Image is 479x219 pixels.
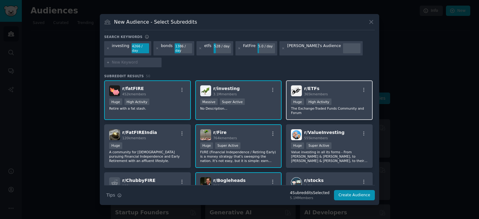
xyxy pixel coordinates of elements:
p: FI/RE (Financial Independence / Retiring Early) is a money strategy that's sweeping the nation. I... [200,150,277,163]
img: ValueInvesting [291,129,302,140]
span: Subreddit Results [104,74,144,78]
img: investing [200,85,211,96]
div: etfs [204,43,211,53]
img: ETFs [291,85,302,96]
span: r/ ChubbyFIRE [122,178,156,183]
div: bonds [161,43,172,53]
span: r/ FatFIREIndia [122,130,157,135]
div: Super Active [215,142,240,149]
span: 9.0M members [304,184,328,188]
div: Super Active [220,98,245,105]
img: Bogleheads [200,177,211,188]
p: No Description... [200,106,277,111]
p: Value investing in all its forms - From [PERSON_NAME] & [PERSON_NAME], to [PERSON_NAME] & [PERSON... [291,150,368,163]
div: High Activity [124,98,150,105]
span: 555k members [304,136,328,140]
div: FatFire [243,43,255,53]
p: The Exchange-Traded Funds Community and Forum [291,106,368,115]
div: Huge [291,142,304,149]
span: 120k members [122,136,146,140]
img: stocks [291,177,302,188]
div: Super Active [306,142,331,149]
h3: Search keywords [104,35,143,39]
span: 50 [146,74,150,78]
img: fatFIRE [109,85,120,96]
span: r/ Bogleheads [213,178,246,183]
img: Fire [200,129,211,140]
p: Retire with a fat stash. [109,106,186,111]
div: Huge [200,142,213,149]
span: Tips [106,192,115,198]
span: 3.1M members [213,92,237,96]
span: r/ ValueInvesting [304,130,344,135]
span: r/ investing [213,86,240,91]
span: r/ stocks [304,178,324,183]
div: 5.1M Members [290,196,330,200]
p: A community for [DEMOGRAPHIC_DATA] pursuing Financial Independence and Early Retirement with an a... [109,150,186,163]
div: investing [112,43,129,53]
span: 122k members [122,184,146,188]
span: 452k members [122,92,146,96]
img: FatFIREIndia [109,129,120,140]
h3: New Audience - Select Subreddits [114,19,197,25]
span: r/ Fire [213,130,227,135]
button: Create Audience [334,190,375,201]
div: Huge [291,98,304,105]
div: 4266 / day [132,43,149,53]
span: 764k members [213,136,237,140]
span: 365k members [304,92,328,96]
div: 1386 / day [175,43,192,53]
div: Huge [109,98,122,105]
div: 5.0 / day [258,43,275,49]
span: r/ ETFs [304,86,319,91]
div: 4 Subreddit s Selected [290,190,330,196]
div: 528 / day [214,43,231,49]
div: Massive [200,98,218,105]
span: 723k members [213,184,237,188]
div: [PERSON_NAME]'s Audience [287,43,341,53]
div: Huge [109,142,122,149]
input: New Keyword [112,60,159,65]
button: Tips [104,190,124,201]
div: High Activity [306,98,331,105]
span: r/ fatFIRE [122,86,144,91]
